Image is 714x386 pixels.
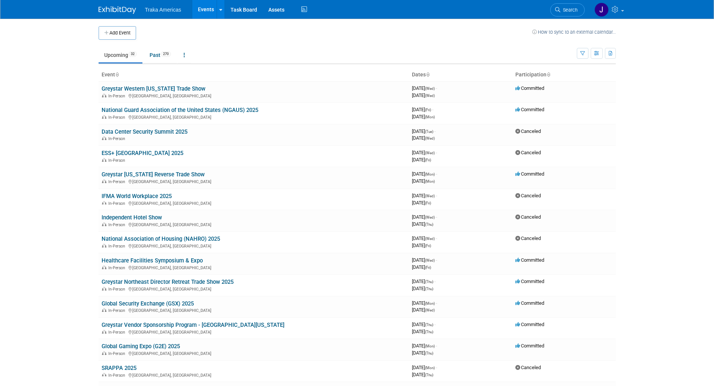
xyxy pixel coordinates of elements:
[436,171,437,177] span: -
[425,287,433,291] span: (Thu)
[102,150,183,156] a: ESS+ [GEOGRAPHIC_DATA] 2025
[512,69,616,81] th: Participation
[425,222,433,227] span: (Thu)
[412,114,435,119] span: [DATE]
[412,257,437,263] span: [DATE]
[425,136,435,140] span: (Wed)
[425,244,431,248] span: (Fri)
[102,351,106,355] img: In-Person Event
[108,308,127,313] span: In-Person
[108,287,127,292] span: In-Person
[102,329,406,335] div: [GEOGRAPHIC_DATA], [GEOGRAPHIC_DATA]
[425,115,435,119] span: (Mon)
[425,237,435,241] span: (Wed)
[412,350,433,356] span: [DATE]
[434,279,436,284] span: -
[515,257,544,263] span: Committed
[412,85,437,91] span: [DATE]
[102,114,406,120] div: [GEOGRAPHIC_DATA], [GEOGRAPHIC_DATA]
[102,115,106,119] img: In-Person Event
[425,158,431,162] span: (Fri)
[102,221,406,227] div: [GEOGRAPHIC_DATA], [GEOGRAPHIC_DATA]
[409,69,512,81] th: Dates
[102,308,106,312] img: In-Person Event
[515,235,541,241] span: Canceled
[425,308,435,312] span: (Wed)
[412,322,436,327] span: [DATE]
[425,151,435,155] span: (Wed)
[560,7,578,13] span: Search
[108,115,127,120] span: In-Person
[108,373,127,378] span: In-Person
[425,108,431,112] span: (Fri)
[515,279,544,284] span: Committed
[412,343,437,349] span: [DATE]
[425,280,433,284] span: (Thu)
[515,85,544,91] span: Committed
[594,3,609,17] img: Jamie Saenz
[102,235,220,242] a: National Association of Housing (NAHRO) 2025
[102,330,106,334] img: In-Person Event
[515,322,544,327] span: Committed
[515,128,541,134] span: Canceled
[425,344,435,348] span: (Mon)
[161,51,171,57] span: 270
[108,244,127,249] span: In-Person
[108,351,127,356] span: In-Person
[412,107,433,112] span: [DATE]
[108,94,127,98] span: In-Person
[436,85,437,91] span: -
[102,265,106,269] img: In-Person Event
[515,343,544,349] span: Committed
[412,157,431,162] span: [DATE]
[102,343,180,350] a: Global Gaming Expo (G2E) 2025
[102,107,258,113] a: National Guard Association of the United States (NGAUS) 2025
[412,243,431,248] span: [DATE]
[102,300,194,307] a: Global Security Exchange (GSX) 2025
[425,201,431,205] span: (Fri)
[515,214,541,220] span: Canceled
[108,265,127,270] span: In-Person
[102,222,106,226] img: In-Person Event
[412,193,437,198] span: [DATE]
[108,222,127,227] span: In-Person
[102,136,106,140] img: In-Person Event
[425,373,433,377] span: (Thu)
[412,92,435,98] span: [DATE]
[515,300,544,306] span: Committed
[425,194,435,198] span: (Wed)
[436,257,437,263] span: -
[550,3,585,16] a: Search
[412,372,433,377] span: [DATE]
[434,128,436,134] span: -
[425,86,435,91] span: (Wed)
[532,29,616,35] a: How to sync to an external calendar...
[412,307,435,313] span: [DATE]
[102,214,162,221] a: Independent Hotel Show
[515,193,541,198] span: Canceled
[515,150,541,155] span: Canceled
[102,372,406,378] div: [GEOGRAPHIC_DATA], [GEOGRAPHIC_DATA]
[145,7,181,13] span: Traka Americas
[412,214,437,220] span: [DATE]
[436,193,437,198] span: -
[515,107,544,112] span: Committed
[425,179,435,183] span: (Mon)
[102,85,205,92] a: Greystar Western [US_STATE] Trade Show
[99,69,409,81] th: Event
[425,130,433,134] span: (Tue)
[108,330,127,335] span: In-Person
[102,307,406,313] div: [GEOGRAPHIC_DATA], [GEOGRAPHIC_DATA]
[102,286,406,292] div: [GEOGRAPHIC_DATA], [GEOGRAPHIC_DATA]
[102,264,406,270] div: [GEOGRAPHIC_DATA], [GEOGRAPHIC_DATA]
[102,244,106,247] img: In-Person Event
[102,279,234,285] a: Greystar Northeast Director Retreat Trade Show 2025
[412,235,437,241] span: [DATE]
[412,300,437,306] span: [DATE]
[108,201,127,206] span: In-Person
[425,351,433,355] span: (Thu)
[115,72,119,77] a: Sort by Event Name
[436,214,437,220] span: -
[102,178,406,184] div: [GEOGRAPHIC_DATA], [GEOGRAPHIC_DATA]
[426,72,430,77] a: Sort by Start Date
